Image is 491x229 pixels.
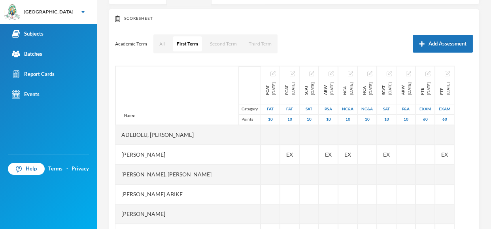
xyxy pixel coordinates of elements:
[438,82,445,95] span: FTE
[344,150,351,159] span: Student Exempted.
[445,71,450,76] img: edit
[24,8,74,15] div: [GEOGRAPHIC_DATA]
[400,82,412,95] div: Assignment and Research Work
[435,114,454,125] div: 60
[115,204,261,224] div: [PERSON_NAME]
[322,82,335,95] div: Assignment and Research Work
[367,70,372,77] button: Edit Assessment
[286,150,293,159] span: Student Exempted.
[283,82,296,95] div: First Continuous Assessment Test
[66,165,68,173] div: ·
[445,70,450,77] button: Edit Assessment
[406,70,411,77] button: Edit Assessment
[425,71,431,76] img: edit
[358,114,376,125] div: 10
[367,71,372,76] img: edit
[8,163,45,175] a: Help
[4,4,20,20] img: logo
[48,165,62,173] a: Terms
[206,36,241,51] button: Second Term
[361,82,367,95] span: NCA
[348,70,353,77] button: Edit Assessment
[419,82,425,95] span: FTE
[383,150,390,159] span: Student Exempted.
[397,104,415,114] div: Project And Assignment
[270,70,276,77] button: Edit Assessment
[377,104,396,114] div: Second Assessment Test
[115,184,261,204] div: [PERSON_NAME] Abike
[416,114,434,125] div: 60
[380,82,387,95] span: SCAT
[438,82,451,95] div: First Term Examination
[115,125,261,145] div: Adebolu, [PERSON_NAME]
[303,82,309,95] span: SCAT
[303,82,315,95] div: Second Continuous Assessment Test
[329,70,334,77] button: Edit Assessment
[387,71,392,76] img: edit
[115,15,473,22] div: Scoresheet
[319,114,338,125] div: 10
[380,82,393,95] div: Second Continuous Assessment Test
[280,104,299,114] div: First Assessment Test
[300,104,318,114] div: Second Assessment Test
[319,104,338,114] div: Project And Assignment
[338,104,357,114] div: Notecheck And Attendance
[416,104,434,114] div: Examination
[322,82,329,95] span: ARW
[116,106,143,125] div: Name
[270,71,276,76] img: edit
[400,82,406,95] span: ARW
[245,36,276,51] button: Third Term
[419,82,432,95] div: First Term Examination
[342,82,348,95] span: NCA
[425,70,431,77] button: Edit Assessment
[358,104,376,114] div: Notecheck And Attendance
[238,104,261,114] div: Category
[309,71,314,76] img: edit
[115,145,261,165] div: [PERSON_NAME]
[361,82,374,95] div: Note Check and Attendance
[435,104,454,114] div: Examination
[12,50,42,58] div: Batches
[283,82,290,95] span: FCAT
[387,70,392,77] button: Edit Assessment
[173,36,202,51] button: First Term
[72,165,89,173] a: Privacy
[12,90,40,98] div: Events
[115,41,147,47] p: Academic Term
[397,114,415,125] div: 10
[261,114,279,125] div: 10
[12,30,43,38] div: Subjects
[238,114,261,125] div: Points
[280,114,299,125] div: 10
[441,150,448,159] span: Student Exempted.
[264,82,277,95] div: First Continuous Assessment Test
[309,70,314,77] button: Edit Assessment
[290,71,295,76] img: edit
[115,165,261,184] div: [PERSON_NAME], [PERSON_NAME]
[300,114,318,125] div: 10
[342,82,354,95] div: Note Check and Attendance
[338,114,357,125] div: 10
[264,82,270,95] span: FCAT
[329,71,334,76] img: edit
[290,70,295,77] button: Edit Assessment
[377,114,396,125] div: 10
[406,71,411,76] img: edit
[348,71,353,76] img: edit
[12,70,55,78] div: Report Cards
[413,35,473,53] button: Add Assessment
[261,104,279,114] div: First Assessment Test
[325,150,332,159] span: Student Exempted.
[155,36,169,51] button: All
